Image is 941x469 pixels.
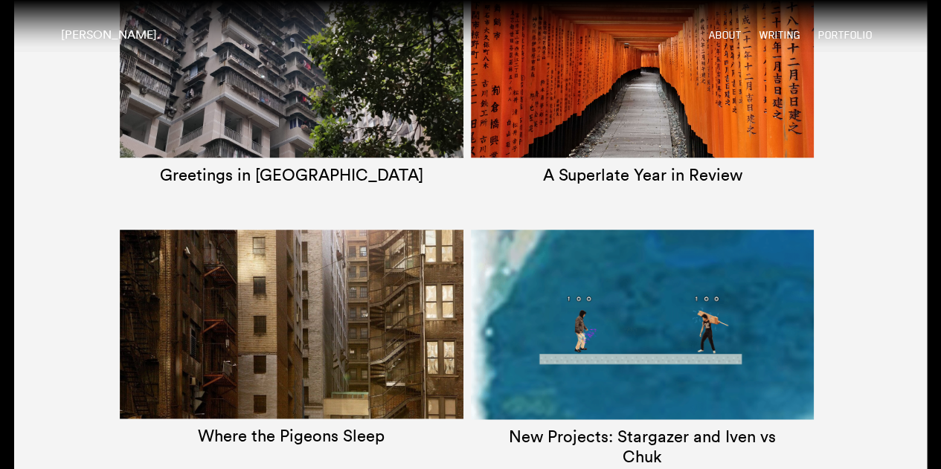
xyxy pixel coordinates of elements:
[120,165,463,200] div: Greetings in [GEOGRAPHIC_DATA]
[471,165,815,200] div: A Superlate Year in Review
[471,193,815,456] img: ic-thumb.png
[61,27,160,42] a: [PERSON_NAME].
[471,230,815,466] a: New Projects: Stargazer and Iven vs Chuk
[120,193,463,455] img: pigeons-thumb.jpg
[120,230,463,461] a: Where the Pigeons Sleep
[818,29,873,42] a: Portfolio
[471,427,815,466] div: New Projects: Stargazer and Iven vs Chuk
[709,29,742,42] a: About
[759,29,800,42] a: Writing
[120,426,463,461] div: Where the Pigeons Sleep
